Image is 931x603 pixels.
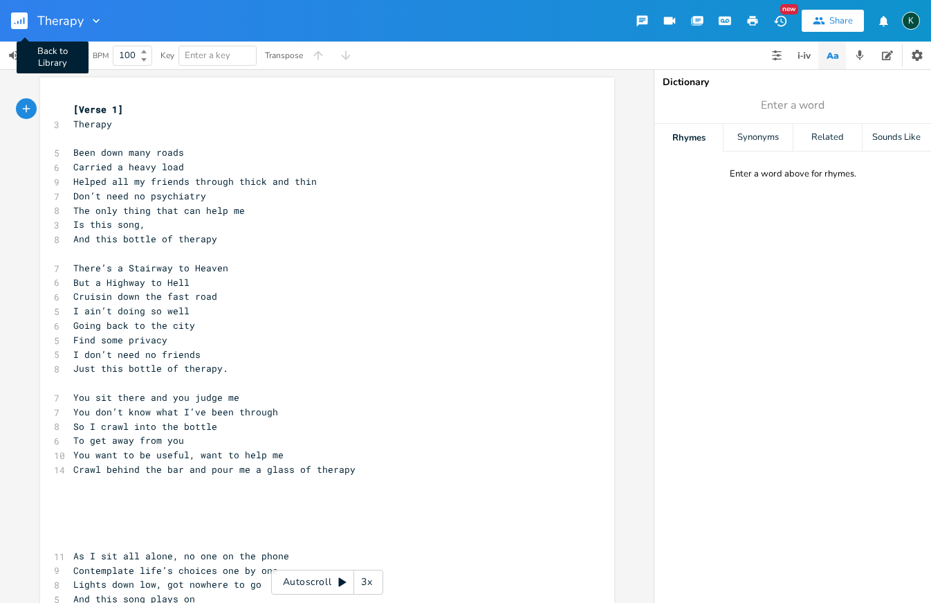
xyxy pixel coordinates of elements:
[271,570,383,595] div: Autoscroll
[73,463,356,476] span: Crawl behind the bar and pour me a glass of therapy
[73,564,278,577] span: Contemplate life’s choices one by one
[766,8,794,33] button: New
[354,570,379,595] div: 3x
[902,12,920,30] div: Koval
[73,391,239,404] span: You sit there and you judge me
[73,146,184,159] span: Been down many roads
[663,78,923,87] div: Dictionary
[73,118,112,130] span: Therapy
[73,276,190,289] span: But a Highway to Hell
[73,406,278,418] span: You don’t know what I’ve been through
[73,161,184,173] span: Carried a heavy load
[723,124,792,152] div: Synonyms
[802,10,864,32] button: Share
[73,362,228,375] span: Just this bottle of therapy.
[265,51,303,60] div: Transpose
[73,175,317,188] span: Helped all my friends through thick and thin
[73,290,217,303] span: Cruisin down the fast road
[73,434,184,447] span: To get away from you
[863,124,931,152] div: Sounds Like
[73,348,201,361] span: I don’t need no friends
[93,52,109,60] div: BPM
[761,98,824,114] span: Enter a word
[37,15,84,27] span: Therapy
[654,124,723,152] div: Rhymes
[73,334,167,346] span: Find some privacy
[73,262,228,274] span: There’s a Stairway to Heaven
[73,305,190,317] span: I ain’t doing so well
[793,124,862,152] div: Related
[829,15,853,27] div: Share
[11,4,39,37] button: Back to Library
[73,103,123,116] span: [Verse 1]
[73,319,195,332] span: Going back to the city
[185,49,230,62] span: Enter a key
[73,578,261,591] span: Lights down low, got nowhere to go
[73,190,206,202] span: Don’t need no psychiatry
[160,51,174,60] div: Key
[730,168,856,180] div: Enter a word above for rhymes.
[73,218,145,231] span: Is this song,
[73,550,289,562] span: As I sit all alone, no one on the phone
[73,420,217,433] span: So I crawl into the bottle
[73,449,284,461] span: You want to be useful, want to help me
[902,5,920,37] button: K
[73,204,245,217] span: The only thing that can help me
[73,233,217,245] span: And this bottle of therapy
[780,4,798,15] div: New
